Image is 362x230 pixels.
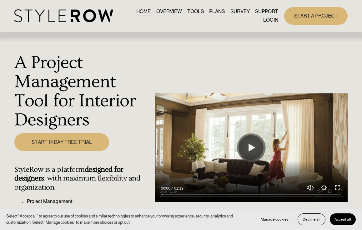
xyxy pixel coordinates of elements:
[161,192,341,197] input: Seek
[261,217,289,222] span: Manage cookies
[14,165,151,192] h4: StyleRow is a platform , with maximum flexibility and organization.
[14,165,125,183] strong: designed for designers
[187,8,204,16] a: TOOLS
[27,198,151,205] p: Project Management
[14,9,113,22] img: StyleRow
[256,213,293,225] button: Manage cookies
[6,213,250,226] p: Select “Accept all” to agree to our use of cookies and similar technologies to enhance your brows...
[230,8,250,16] a: SURVEY
[161,185,172,191] div: Current time
[255,8,278,15] span: SUPPORT
[298,213,325,225] button: Decline all
[239,135,264,160] button: Play
[334,217,351,222] span: Accept all
[172,185,185,191] div: Duration
[263,16,278,24] a: LOGIN
[14,133,109,151] a: START 14 DAY FREE TRIAL
[330,213,356,225] button: Accept all
[303,217,320,222] span: Decline all
[156,8,182,16] a: OVERVIEW
[209,8,225,16] a: PLANS
[284,7,348,24] a: START A PROJECT
[255,8,278,16] a: folder dropdown
[136,8,151,16] a: HOME
[27,208,151,215] p: Budgeting and Invoicing
[14,53,151,130] h1: A Project Management Tool for Interior Designers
